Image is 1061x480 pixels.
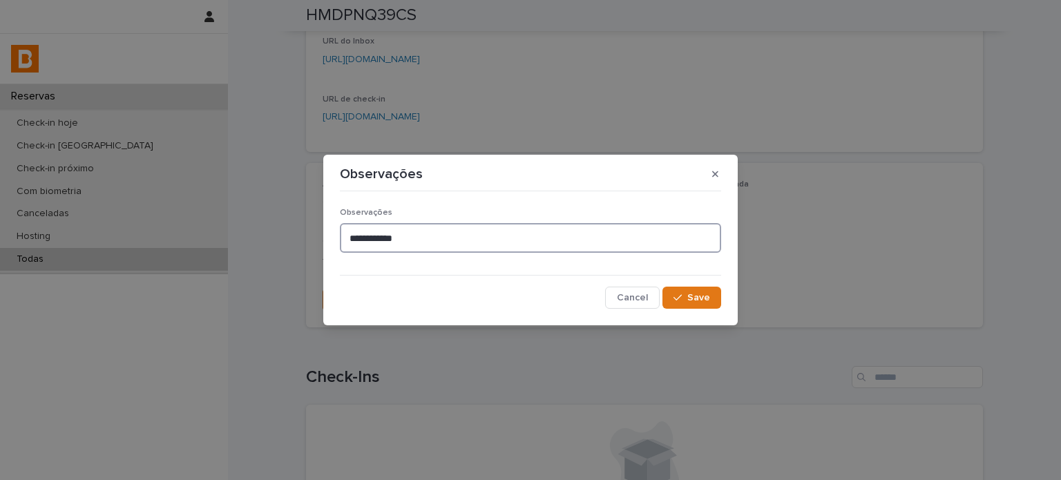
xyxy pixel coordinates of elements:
span: Cancel [617,293,648,303]
p: Observações [340,166,423,182]
span: Observações [340,209,392,217]
button: Save [662,287,721,309]
button: Cancel [605,287,660,309]
span: Save [687,293,710,303]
